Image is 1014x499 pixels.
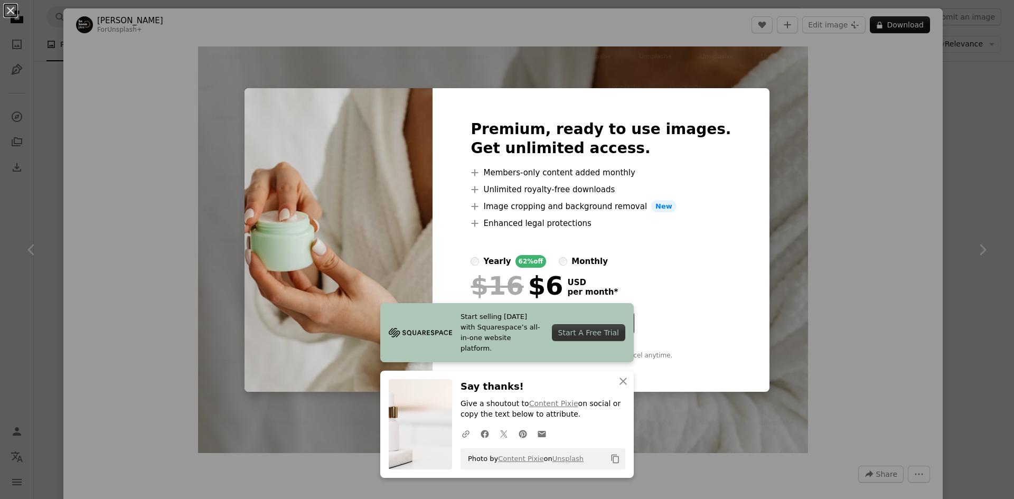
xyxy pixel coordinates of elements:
[471,120,731,158] h2: Premium, ready to use images. Get unlimited access.
[494,423,513,444] a: Share on Twitter
[463,450,584,467] span: Photo by on
[651,200,677,213] span: New
[475,423,494,444] a: Share on Facebook
[513,423,532,444] a: Share on Pinterest
[461,379,625,394] h3: Say thanks!
[606,450,624,468] button: Copy to clipboard
[515,255,547,268] div: 62% off
[245,88,433,392] img: premium_photo-1679046948946-e88fb27d9bd8
[498,455,543,463] a: Content Pixie
[471,166,731,179] li: Members-only content added monthly
[471,272,563,299] div: $6
[567,287,618,297] span: per month *
[529,399,578,408] a: Content Pixie
[461,312,543,354] span: Start selling [DATE] with Squarespace’s all-in-one website platform.
[389,325,452,341] img: file-1705255347840-230a6ab5bca9image
[571,255,608,268] div: monthly
[471,200,731,213] li: Image cropping and background removal
[532,423,551,444] a: Share over email
[471,183,731,196] li: Unlimited royalty-free downloads
[471,217,731,230] li: Enhanced legal protections
[471,257,479,266] input: yearly62%off
[552,324,625,341] div: Start A Free Trial
[380,303,634,362] a: Start selling [DATE] with Squarespace’s all-in-one website platform.Start A Free Trial
[461,399,625,420] p: Give a shoutout to on social or copy the text below to attribute.
[471,272,523,299] span: $16
[567,278,618,287] span: USD
[552,455,584,463] a: Unsplash
[483,255,511,268] div: yearly
[559,257,567,266] input: monthly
